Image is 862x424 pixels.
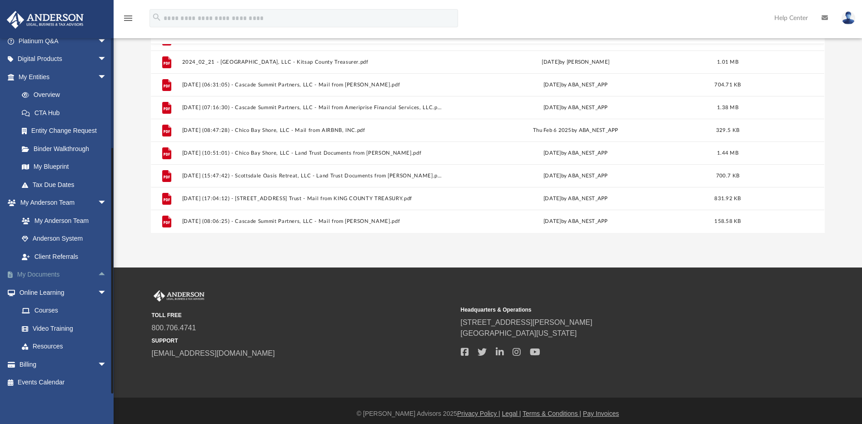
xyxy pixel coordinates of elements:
a: My Anderson Team [13,212,111,230]
span: arrow_drop_down [98,194,116,212]
img: Anderson Advisors Platinum Portal [4,11,86,29]
a: Platinum Q&Aarrow_drop_down [6,32,120,50]
span: 1.38 MB [717,105,738,110]
button: 2024_02_21 - [GEOGRAPHIC_DATA], LLC - Kitsap County Treasurer.pdf [182,59,442,65]
button: [DATE] (07:16:30) - Cascade Summit Partners, LLC - Mail from Ameriprise Financial Services, LLC.pdf [182,105,442,111]
a: Privacy Policy | [457,410,500,417]
a: Resources [13,338,116,356]
i: search [152,12,162,22]
a: [STREET_ADDRESS][PERSON_NAME] [461,318,593,326]
span: arrow_drop_up [98,266,116,284]
i: menu [123,13,134,24]
small: Headquarters & Operations [461,306,763,314]
span: 1.44 MB [717,151,738,156]
small: TOLL FREE [152,311,454,319]
span: arrow_drop_down [98,68,116,86]
span: arrow_drop_down [98,50,116,69]
a: Entity Change Request [13,122,120,140]
div: © [PERSON_NAME] Advisors 2025 [114,409,862,419]
button: [DATE] (17:04:12) - [STREET_ADDRESS] Trust - Mail from KING COUNTY TREASURY.pdf [182,196,442,202]
div: [DATE] by ABA_NEST_APP [446,195,706,203]
a: My Blueprint [13,158,116,176]
a: My Entitiesarrow_drop_down [6,68,120,86]
div: [DATE] by ABA_NEST_APP [446,172,706,180]
a: Events Calendar [6,374,120,392]
div: [DATE] by ABA_NEST_APP [446,81,706,89]
a: Digital Productsarrow_drop_down [6,50,120,68]
small: SUPPORT [152,337,454,345]
button: [DATE] (08:06:25) - Cascade Summit Partners, LLC - Mail from [PERSON_NAME].pdf [182,218,442,224]
a: Legal | [502,410,521,417]
span: 1.01 MB [717,60,738,65]
a: 800.706.4741 [152,324,196,332]
button: [DATE] (08:47:28) - Chico Bay Shore, LLC - Mail from AIRBNB, INC.pdf [182,127,442,133]
div: [DATE] by ABA_NEST_APP [446,149,706,157]
a: Online Learningarrow_drop_down [6,283,116,302]
a: My Documentsarrow_drop_up [6,266,120,284]
div: [DATE] by [PERSON_NAME] [446,58,706,66]
div: [DATE] by ABA_NEST_APP [446,104,706,112]
a: [GEOGRAPHIC_DATA][US_STATE] [461,329,577,337]
span: arrow_drop_down [98,32,116,50]
a: Tax Due Dates [13,176,120,194]
a: Billingarrow_drop_down [6,355,120,374]
a: Binder Walkthrough [13,140,120,158]
span: 700.7 KB [716,173,739,178]
img: Anderson Advisors Platinum Portal [152,290,206,302]
a: My Anderson Teamarrow_drop_down [6,194,116,212]
a: Pay Invoices [583,410,619,417]
div: Thu Feb 6 2025 by ABA_NEST_APP [446,126,706,135]
img: User Pic [842,11,855,25]
a: Overview [13,86,120,104]
a: menu [123,17,134,24]
span: arrow_drop_down [98,283,116,302]
a: Video Training [13,319,111,338]
span: 831.92 KB [715,196,741,201]
a: Courses [13,302,116,320]
button: [DATE] (06:31:05) - Cascade Summit Partners, LLC - Mail from [PERSON_NAME].pdf [182,82,442,88]
button: [DATE] (10:51:01) - Chico Bay Shore, LLC - Land Trust Documents from [PERSON_NAME].pdf [182,150,442,156]
a: Client Referrals [13,247,116,266]
span: 329.5 KB [716,128,739,133]
a: [EMAIL_ADDRESS][DOMAIN_NAME] [152,349,275,357]
a: Anderson System [13,230,116,248]
div: [DATE] by ABA_NEST_APP [446,217,706,226]
a: Terms & Conditions | [523,410,581,417]
span: 158.58 KB [715,219,741,224]
span: arrow_drop_down [98,355,116,374]
button: [DATE] (15:47:42) - Scottsdale Oasis Retreat, LLC - Land Trust Documents from [PERSON_NAME].pdf [182,173,442,179]
a: CTA Hub [13,104,120,122]
div: grid [151,44,824,232]
span: 704.71 KB [715,82,741,87]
